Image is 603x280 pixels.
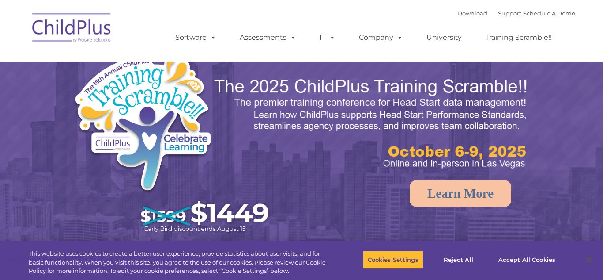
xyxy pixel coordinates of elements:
[523,10,575,17] a: Schedule A Demo
[418,29,471,46] a: University
[457,10,575,17] font: |
[457,10,487,17] a: Download
[431,250,486,269] button: Reject All
[28,7,116,51] img: ChildPlus by Procare Solutions
[494,250,560,269] button: Accept All Cookies
[363,250,423,269] button: Cookies Settings
[166,29,225,46] a: Software
[579,250,599,269] button: Close
[29,249,332,276] div: This website uses cookies to create a better user experience, provide statistics about user visit...
[311,29,344,46] a: IT
[231,29,305,46] a: Assessments
[350,29,412,46] a: Company
[476,29,561,46] a: Training Scramble!!
[498,10,521,17] a: Support
[410,180,511,207] a: Learn More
